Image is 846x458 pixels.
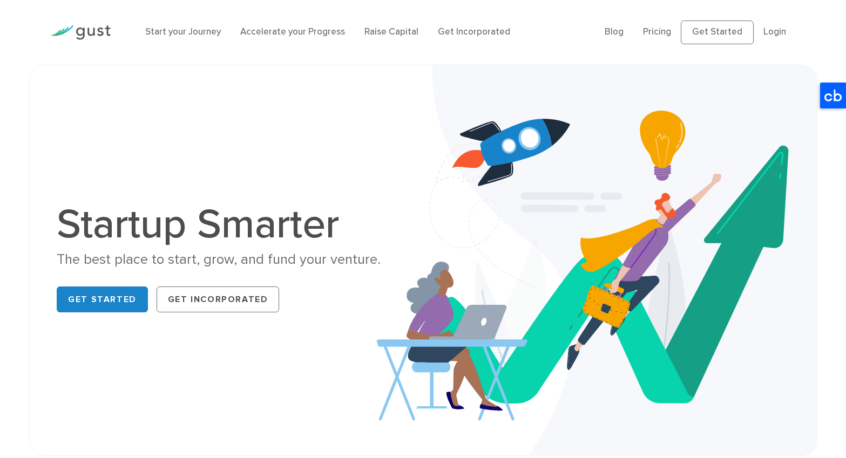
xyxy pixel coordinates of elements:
h1: Startup Smarter [57,204,415,245]
a: Blog [605,26,624,37]
img: Startup Smarter Hero [377,65,816,455]
a: Get Incorporated [157,286,280,312]
a: Accelerate your Progress [240,26,345,37]
a: Get Incorporated [438,26,510,37]
a: Raise Capital [364,26,418,37]
a: Get Started [57,286,148,312]
a: Get Started [681,20,754,44]
img: Gust Logo [50,25,111,40]
a: Login [763,26,786,37]
div: The best place to start, grow, and fund your venture. [57,250,415,269]
a: Pricing [643,26,671,37]
a: Start your Journey [145,26,221,37]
